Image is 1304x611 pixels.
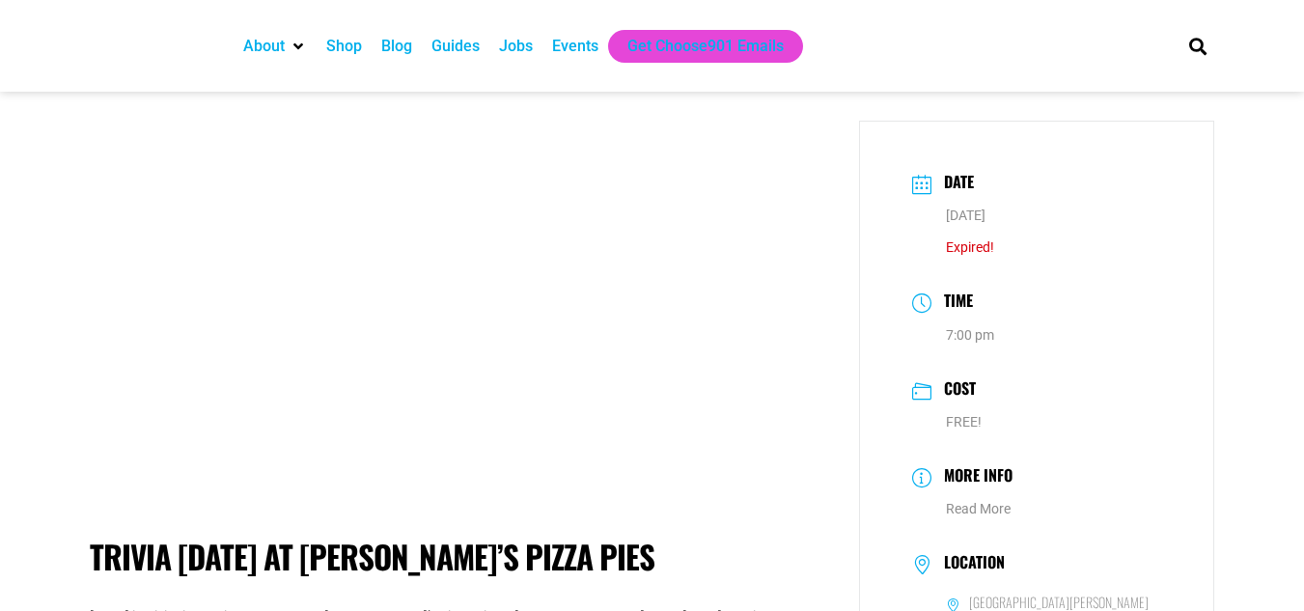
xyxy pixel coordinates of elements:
[234,30,317,63] div: About
[243,35,285,58] a: About
[499,35,533,58] a: Jobs
[431,35,480,58] a: Guides
[946,501,1011,516] a: Read More
[946,327,994,343] abbr: 7:00 pm
[934,376,976,404] h3: Cost
[934,463,1013,491] h3: More Info
[90,538,830,576] h1: Trivia [DATE] at [PERSON_NAME]’s Pizza Pies
[912,410,1162,434] dd: FREE!
[946,239,994,255] span: Expired!
[381,35,412,58] a: Blog
[627,35,784,58] a: Get Choose901 Emails
[946,208,985,223] span: [DATE]
[934,170,974,198] h3: Date
[326,35,362,58] a: Shop
[934,289,973,317] h3: Time
[969,594,1149,611] h6: [GEOGRAPHIC_DATA][PERSON_NAME]
[934,553,1005,576] h3: Location
[234,30,1156,63] nav: Main nav
[552,35,598,58] a: Events
[1181,30,1213,62] div: Search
